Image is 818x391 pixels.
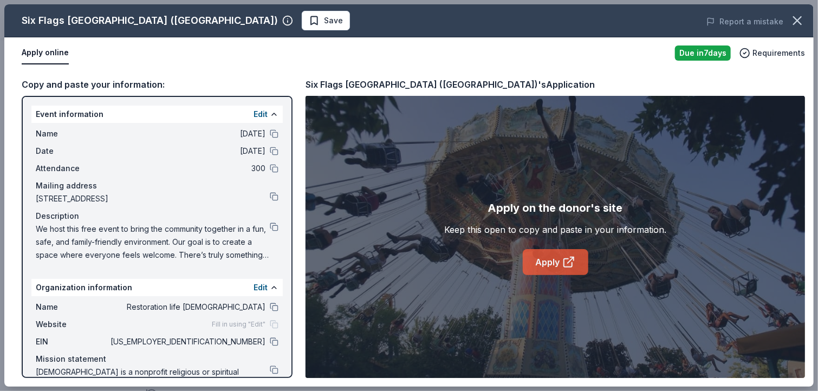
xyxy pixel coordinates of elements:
[36,210,278,223] div: Description
[752,47,805,60] span: Requirements
[675,45,731,61] div: Due in 7 days
[306,77,595,92] div: Six Flags [GEOGRAPHIC_DATA] ([GEOGRAPHIC_DATA])'s Application
[706,15,783,28] button: Report a mistake
[36,301,108,314] span: Name
[488,199,623,217] div: Apply on the donor's site
[108,335,265,348] span: [US_EMPLOYER_IDENTIFICATION_NUMBER]
[36,162,108,175] span: Attendance
[31,106,283,123] div: Event information
[36,353,278,366] div: Mission statement
[444,223,666,236] div: Keep this open to copy and paste in your information.
[108,162,265,175] span: 300
[254,281,268,294] button: Edit
[36,223,270,262] span: We host this free event to bring the community together in a fun, safe, and family-friendly envir...
[36,192,270,205] span: [STREET_ADDRESS]
[22,42,69,64] button: Apply online
[108,301,265,314] span: Restoration life [DEMOGRAPHIC_DATA]
[523,249,588,275] a: Apply
[302,11,350,30] button: Save
[22,12,278,29] div: Six Flags [GEOGRAPHIC_DATA] ([GEOGRAPHIC_DATA])
[36,145,108,158] span: Date
[108,145,265,158] span: [DATE]
[36,179,278,192] div: Mailing address
[324,14,343,27] span: Save
[36,335,108,348] span: EIN
[108,127,265,140] span: [DATE]
[212,320,265,329] span: Fill in using "Edit"
[254,108,268,121] button: Edit
[36,127,108,140] span: Name
[22,77,293,92] div: Copy and paste your information:
[31,279,283,296] div: Organization information
[36,318,108,331] span: Website
[739,47,805,60] button: Requirements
